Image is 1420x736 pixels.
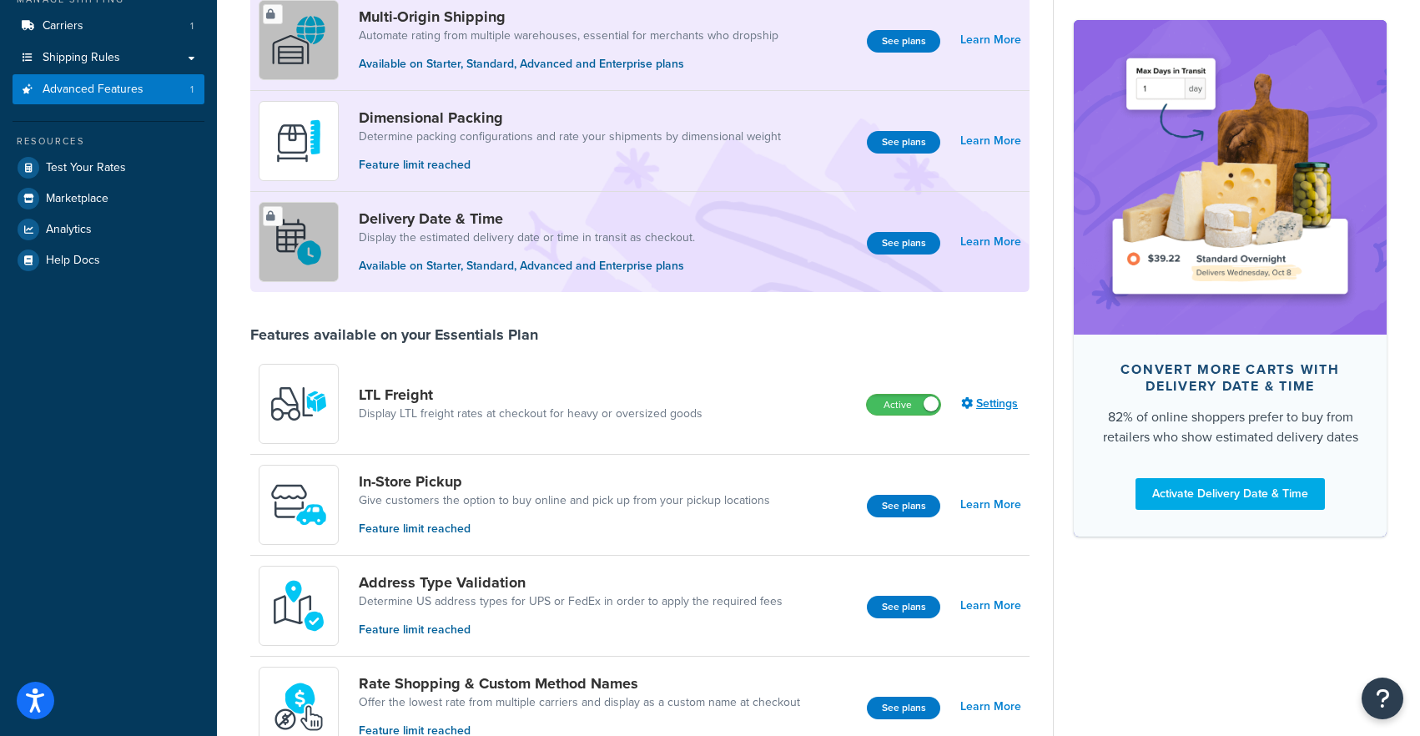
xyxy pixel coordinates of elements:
span: Help Docs [46,254,100,268]
span: Test Your Rates [46,161,126,175]
a: Test Your Rates [13,153,204,183]
p: Feature limit reached [359,621,783,639]
a: Settings [961,392,1021,416]
span: 1 [190,83,194,97]
button: See plans [867,697,940,719]
span: Analytics [46,223,92,237]
a: Learn More [960,230,1021,254]
a: Learn More [960,594,1021,618]
button: See plans [867,495,940,517]
a: Dimensional Packing [359,108,781,127]
li: Advanced Features [13,74,204,105]
img: wfgcfpwTIucLEAAAAASUVORK5CYII= [269,476,328,534]
span: Carriers [43,19,83,33]
a: Determine US address types for UPS or FedEx in order to apply the required fees [359,593,783,610]
button: See plans [867,131,940,154]
img: feature-image-ddt-36eae7f7280da8017bfb280eaccd9c446f90b1fe08728e4019434db127062ab4.png [1099,45,1362,309]
a: Offer the lowest rate from multiple carriers and display as a custom name at checkout [359,694,800,711]
button: Open Resource Center [1362,678,1403,719]
a: Rate Shopping & Custom Method Names [359,674,800,693]
p: Feature limit reached [359,520,770,538]
li: Carriers [13,11,204,42]
span: Advanced Features [43,83,144,97]
a: Automate rating from multiple warehouses, essential for merchants who dropship [359,28,778,44]
a: Display the estimated delivery date or time in transit as checkout. [359,229,695,246]
a: Delivery Date & Time [359,209,695,228]
img: y79ZsPf0fXUFUhFXDzUgf+ktZg5F2+ohG75+v3d2s1D9TjoU8PiyCIluIjV41seZevKCRuEjTPPOKHJsQcmKCXGdfprl3L4q7... [269,375,328,433]
span: 1 [190,19,194,33]
div: Features available on your Essentials Plan [250,325,538,344]
a: LTL Freight [359,386,702,404]
a: Carriers1 [13,11,204,42]
a: Determine packing configurations and rate your shipments by dimensional weight [359,129,781,145]
div: Resources [13,134,204,149]
a: Multi-Origin Shipping [359,8,778,26]
img: DTVBYsAAAAAASUVORK5CYII= [269,112,328,170]
a: Marketplace [13,184,204,214]
a: Help Docs [13,245,204,275]
a: Learn More [960,493,1021,517]
a: Learn More [960,28,1021,52]
a: Analytics [13,214,204,244]
p: Feature limit reached [359,156,781,174]
a: Give customers the option to buy online and pick up from your pickup locations [359,492,770,509]
button: See plans [867,30,940,53]
p: Available on Starter, Standard, Advanced and Enterprise plans [359,257,695,275]
a: Learn More [960,129,1021,153]
a: Display LTL freight rates at checkout for heavy or oversized goods [359,406,702,422]
a: In-Store Pickup [359,472,770,491]
a: Activate Delivery Date & Time [1135,477,1325,509]
a: Address Type Validation [359,573,783,592]
a: Shipping Rules [13,43,204,73]
p: Available on Starter, Standard, Advanced and Enterprise plans [359,55,778,73]
a: Learn More [960,695,1021,718]
button: See plans [867,232,940,255]
label: Active [867,395,940,415]
img: kIG8fy0lQAAAABJRU5ErkJggg== [269,577,328,635]
a: Advanced Features1 [13,74,204,105]
button: See plans [867,596,940,618]
div: Convert more carts with delivery date & time [1100,360,1360,394]
span: Shipping Rules [43,51,120,65]
img: icon-duo-feat-rate-shopping-ecdd8bed.png [269,678,328,736]
span: Marketplace [46,192,108,206]
div: 82% of online shoppers prefer to buy from retailers who show estimated delivery dates [1100,406,1360,446]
